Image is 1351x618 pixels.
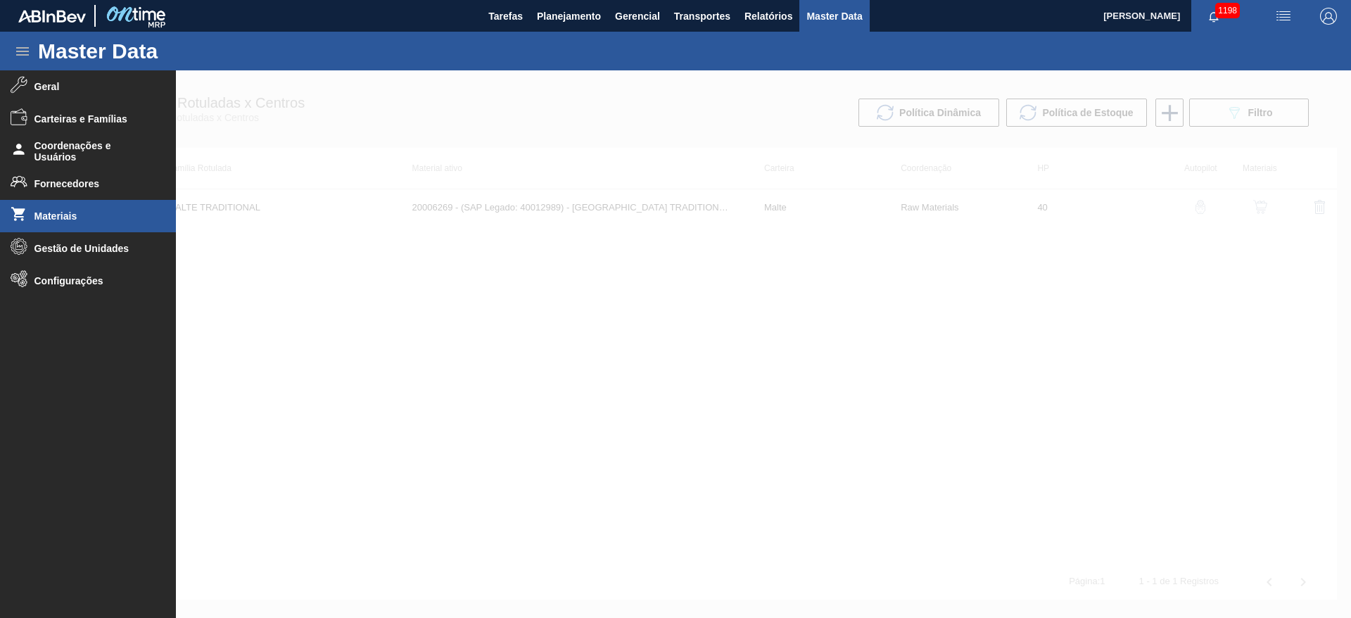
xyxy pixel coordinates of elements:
span: Relatórios [744,8,792,25]
img: userActions [1275,8,1292,25]
span: Gestão de Unidades [34,243,151,254]
span: Geral [34,81,151,92]
span: Carteiras e Famílias [34,113,151,125]
span: Gerencial [615,8,660,25]
span: Coordenações e Usuários [34,140,151,163]
span: Transportes [674,8,730,25]
h1: Master Data [38,43,288,59]
button: Notificações [1191,6,1236,26]
span: Master Data [806,8,862,25]
img: Logout [1320,8,1337,25]
span: 1198 [1215,3,1240,18]
span: Tarefas [488,8,523,25]
span: Configurações [34,275,151,286]
span: Planejamento [537,8,601,25]
img: TNhmsLtSVTkK8tSr43FrP2fwEKptu5GPRR3wAAAABJRU5ErkJggg== [18,10,86,23]
span: Materiais [34,210,151,222]
span: Fornecedores [34,178,151,189]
